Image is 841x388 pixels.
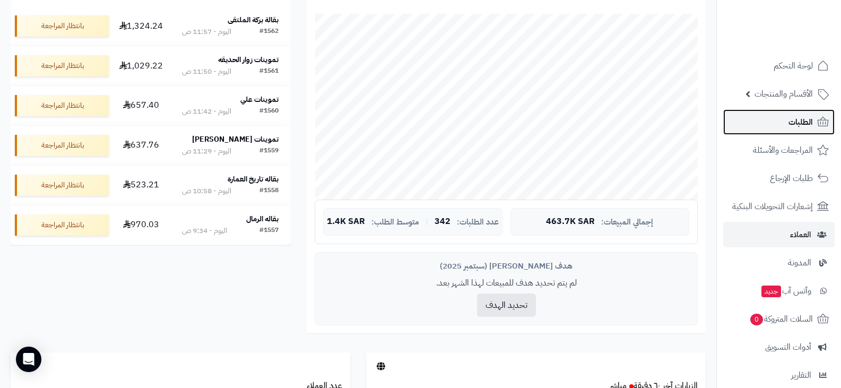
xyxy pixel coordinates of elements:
td: 657.40 [113,86,170,125]
div: #1560 [259,106,279,117]
div: #1561 [259,66,279,77]
div: Open Intercom Messenger [16,347,41,372]
a: الطلبات [723,109,835,135]
div: #1562 [259,27,279,37]
div: #1559 [259,146,279,157]
div: اليوم - 11:42 ص [182,106,231,117]
span: أدوات التسويق [765,340,811,355]
img: logo-2.png [769,28,831,50]
a: أدوات التسويق [723,334,835,360]
span: متوسط الطلب: [371,218,419,227]
span: وآتس آب [760,283,811,298]
button: تحديد الهدف [477,294,536,317]
div: #1557 [259,226,279,236]
div: اليوم - 9:34 ص [182,226,227,236]
a: وآتس آبجديد [723,278,835,304]
a: العملاء [723,222,835,247]
span: إجمالي المبيعات: [601,218,653,227]
td: 523.21 [113,166,170,205]
strong: بقاله تاريخ العمارة [228,174,279,185]
strong: تموينات علي [240,94,279,105]
td: 970.03 [113,205,170,245]
span: لوحة التحكم [774,58,813,73]
span: 0 [750,314,763,325]
a: المراجعات والأسئلة [723,137,835,163]
strong: تموينات [PERSON_NAME] [192,134,279,145]
span: | [426,218,428,226]
div: #1558 [259,186,279,196]
span: عدد الطلبات: [457,218,499,227]
span: التقارير [791,368,811,383]
p: لم يتم تحديد هدف للمبيعات لهذا الشهر بعد. [323,277,689,289]
span: 463.7K SAR [546,217,595,227]
a: لوحة التحكم [723,53,835,79]
a: التقارير [723,363,835,388]
span: 1.4K SAR [327,217,365,227]
div: بانتظار المراجعة [15,135,109,156]
div: اليوم - 11:29 ص [182,146,231,157]
span: الأقسام والمنتجات [755,87,813,101]
div: بانتظار المراجعة [15,15,109,37]
a: السلات المتروكة0 [723,306,835,332]
td: 1,029.22 [113,46,170,85]
div: بانتظار المراجعة [15,95,109,116]
div: بانتظار المراجعة [15,214,109,236]
div: هدف [PERSON_NAME] (سبتمبر 2025) [323,261,689,272]
td: 637.76 [113,126,170,165]
span: إشعارات التحويلات البنكية [732,199,813,214]
span: السلات المتروكة [749,312,813,326]
div: اليوم - 11:50 ص [182,66,231,77]
span: 342 [435,217,450,227]
a: طلبات الإرجاع [723,166,835,191]
strong: تموينات زوار الحديقه [218,54,279,65]
span: جديد [761,286,781,297]
span: المدونة [788,255,811,270]
span: الطلبات [788,115,813,130]
td: 1,324.24 [113,6,170,46]
div: بانتظار المراجعة [15,175,109,196]
div: اليوم - 11:57 ص [182,27,231,37]
strong: بقاله الرمال [246,213,279,225]
div: بانتظار المراجعة [15,55,109,76]
span: المراجعات والأسئلة [753,143,813,158]
a: إشعارات التحويلات البنكية [723,194,835,219]
strong: بقالة بركة الملتقى [228,14,279,25]
span: طلبات الإرجاع [770,171,813,186]
a: المدونة [723,250,835,275]
span: العملاء [790,227,811,242]
div: اليوم - 10:58 ص [182,186,231,196]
